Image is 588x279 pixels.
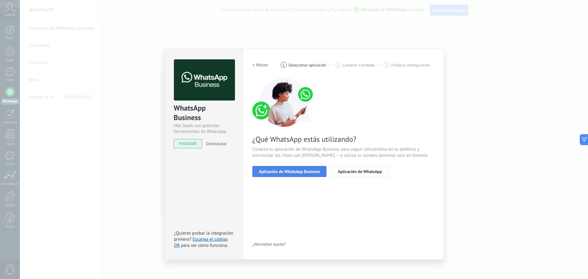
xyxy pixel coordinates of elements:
[331,166,388,177] button: Aplicación de WhatsApp
[174,103,234,123] div: WhatsApp Business
[252,78,317,127] img: connect number
[174,236,228,248] a: Escanea el código QR
[204,139,227,148] button: Desinstalar
[206,141,227,146] span: Desinstalar
[174,123,234,134] div: Más leads con potentes herramientas de WhatsApp
[252,146,434,159] span: Conecta tu aplicación de WhatsApp Business para seguir utilizándola en tu teléfono y sincronizar ...
[174,139,202,148] span: instalado
[391,63,430,67] span: Finalizar configuración
[252,59,268,70] button: < Volver
[252,239,286,249] button: ¿Necesitas ayuda?
[343,63,375,67] span: Conectar Facebook
[253,242,286,246] span: ¿Necesitas ayuda?
[282,62,285,68] span: 1
[259,169,320,174] span: Aplicación de WhatsApp Business
[174,59,235,101] img: logo_main.png
[174,230,233,242] span: ¿Quieres probar la integración primero?
[338,169,382,174] span: Aplicación de WhatsApp
[252,62,268,68] h2: < Volver
[181,243,228,248] span: para ver cómo funciona.
[252,166,326,177] button: Aplicación de WhatsApp Business
[337,62,339,68] span: 2
[288,63,326,67] span: Seleccionar aplicación
[385,62,387,68] span: 3
[252,134,434,144] span: ¿Qué WhatsApp estás utilizando?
